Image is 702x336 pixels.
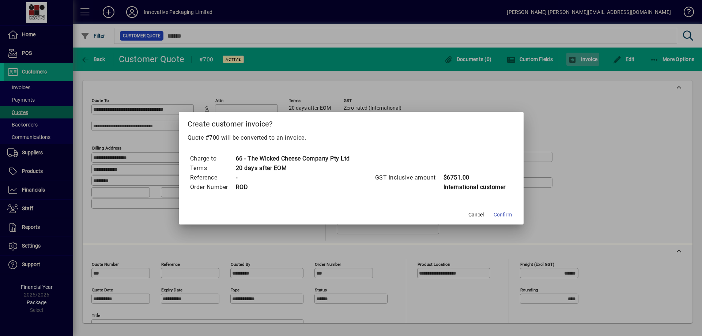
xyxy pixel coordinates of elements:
span: Cancel [468,211,484,219]
h2: Create customer invoice? [179,112,524,133]
span: Confirm [494,211,512,219]
td: International customer [443,182,506,192]
td: - [235,173,350,182]
td: $6751.00 [443,173,506,182]
td: Charge to [190,154,235,163]
p: Quote #700 will be converted to an invoice. [188,133,515,142]
td: ROD [235,182,350,192]
td: 20 days after EOM [235,163,350,173]
td: GST inclusive amount [375,173,443,182]
td: Reference [190,173,235,182]
td: Terms [190,163,235,173]
button: Confirm [491,208,515,222]
td: 66 - The Wicked Cheese Company Pty Ltd [235,154,350,163]
td: Order Number [190,182,235,192]
button: Cancel [464,208,488,222]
